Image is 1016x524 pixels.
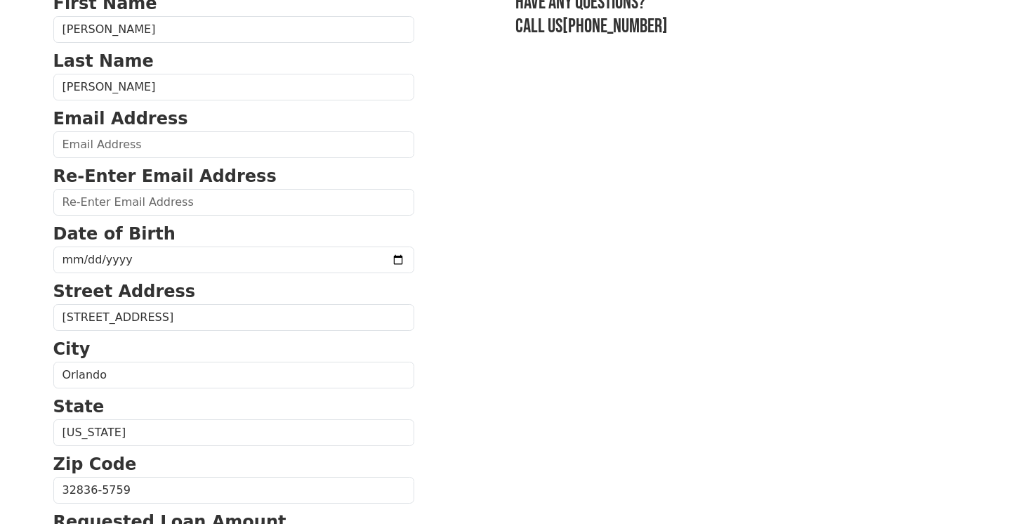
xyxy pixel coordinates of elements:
input: Re-Enter Email Address [53,189,414,216]
strong: Date of Birth [53,224,176,244]
input: Last Name [53,74,414,100]
input: City [53,362,414,388]
h3: Call us [515,15,963,39]
strong: Re-Enter Email Address [53,166,277,186]
input: Zip Code [53,477,414,504]
input: Email Address [53,131,414,158]
strong: City [53,339,91,359]
strong: Street Address [53,282,196,301]
strong: Email Address [53,109,188,129]
strong: Zip Code [53,454,137,474]
input: First Name [53,16,414,43]
strong: Last Name [53,51,154,71]
a: [PHONE_NUMBER] [562,15,668,38]
strong: State [53,397,105,417]
input: Street Address [53,304,414,331]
